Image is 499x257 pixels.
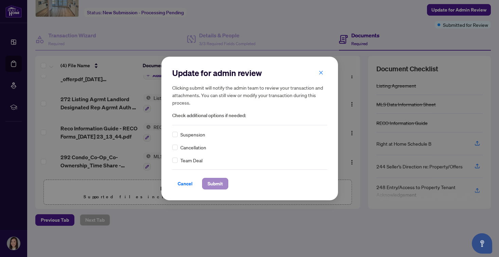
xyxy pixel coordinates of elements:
span: Suspension [180,131,205,138]
span: Team Deal [180,157,202,164]
button: Submit [202,178,228,189]
button: Cancel [172,178,198,189]
span: Cancellation [180,144,206,151]
span: Cancel [178,178,193,189]
span: close [319,70,323,75]
span: Submit [208,178,223,189]
h5: Clicking submit will notify the admin team to review your transaction and attachments. You can st... [172,84,327,106]
h2: Update for admin review [172,68,327,78]
span: Check additional options if needed: [172,112,327,120]
button: Open asap [472,233,492,254]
